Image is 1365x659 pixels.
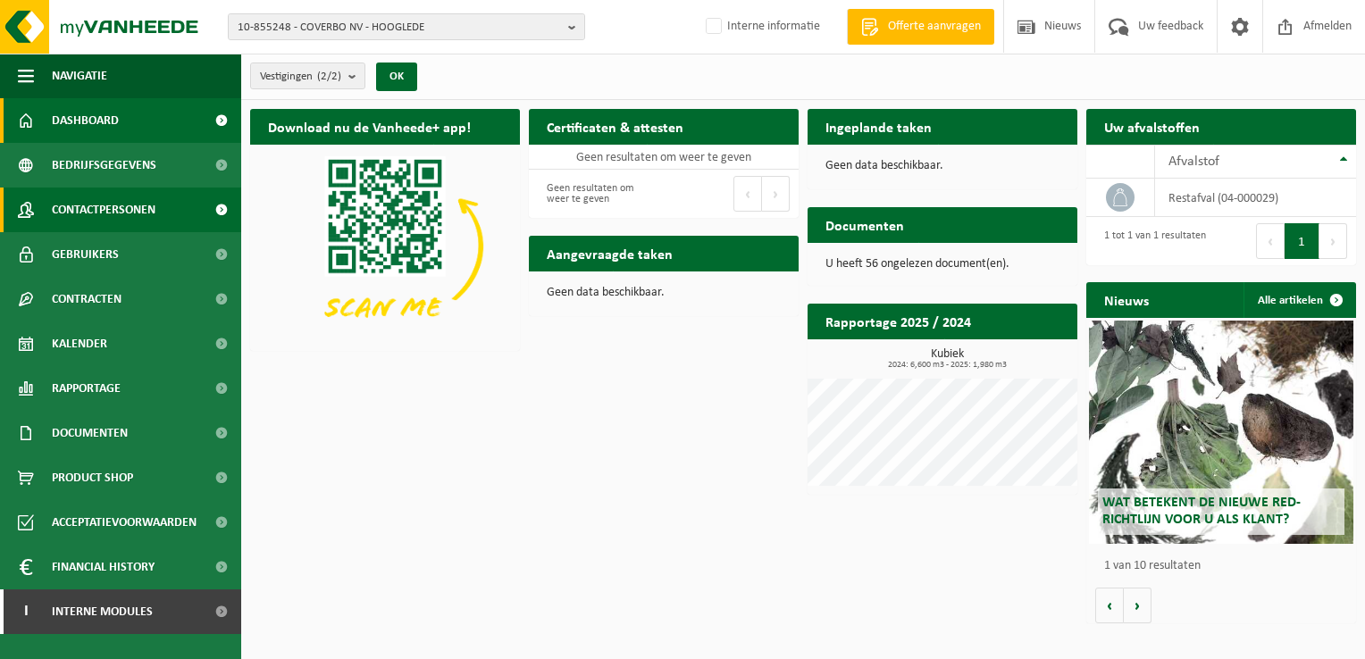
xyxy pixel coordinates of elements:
[1102,496,1301,527] span: Wat betekent de nieuwe RED-richtlijn voor u als klant?
[260,63,341,90] span: Vestigingen
[317,71,341,82] count: (2/2)
[238,14,561,41] span: 10-855248 - COVERBO NV - HOOGLEDE
[1244,282,1354,318] a: Alle artikelen
[52,366,121,411] span: Rapportage
[52,500,197,545] span: Acceptatievoorwaarden
[1095,221,1206,261] div: 1 tot 1 van 1 resultaten
[944,338,1076,374] a: Bekijk rapportage
[808,304,989,338] h2: Rapportage 2025 / 2024
[547,287,781,299] p: Geen data beschikbaar.
[250,63,365,89] button: Vestigingen(2/2)
[529,109,701,144] h2: Certificaten & attesten
[847,9,994,45] a: Offerte aanvragen
[529,236,691,271] h2: Aangevraagde taken
[18,589,34,634] span: I
[1124,588,1151,623] button: Volgende
[1168,154,1219,169] span: Afvalstof
[1086,109,1218,144] h2: Uw afvalstoffen
[529,145,799,170] td: Geen resultaten om weer te geven
[52,545,155,589] span: Financial History
[52,321,107,366] span: Kalender
[1086,282,1167,317] h2: Nieuws
[816,348,1077,370] h3: Kubiek
[1089,321,1353,544] a: Wat betekent de nieuwe RED-richtlijn voor u als klant?
[808,109,950,144] h2: Ingeplande taken
[1095,588,1124,623] button: Vorige
[52,98,119,143] span: Dashboard
[816,361,1077,370] span: 2024: 6,600 m3 - 2025: 1,980 m3
[52,411,128,455] span: Documenten
[1285,223,1319,259] button: 1
[883,18,985,36] span: Offerte aanvragen
[52,188,155,232] span: Contactpersonen
[825,160,1059,172] p: Geen data beschikbaar.
[52,277,121,321] span: Contracten
[825,258,1059,271] p: U heeft 56 ongelezen document(en).
[52,54,107,98] span: Navigatie
[1319,223,1347,259] button: Next
[733,176,762,212] button: Previous
[1256,223,1285,259] button: Previous
[702,13,820,40] label: Interne informatie
[250,145,520,347] img: Download de VHEPlus App
[762,176,790,212] button: Next
[52,143,156,188] span: Bedrijfsgegevens
[808,207,922,242] h2: Documenten
[52,589,153,634] span: Interne modules
[1104,560,1347,572] p: 1 van 10 resultaten
[52,232,119,277] span: Gebruikers
[538,174,655,213] div: Geen resultaten om weer te geven
[250,109,489,144] h2: Download nu de Vanheede+ app!
[52,455,133,500] span: Product Shop
[228,13,585,40] button: 10-855248 - COVERBO NV - HOOGLEDE
[376,63,417,91] button: OK
[1155,179,1356,217] td: restafval (04-000029)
